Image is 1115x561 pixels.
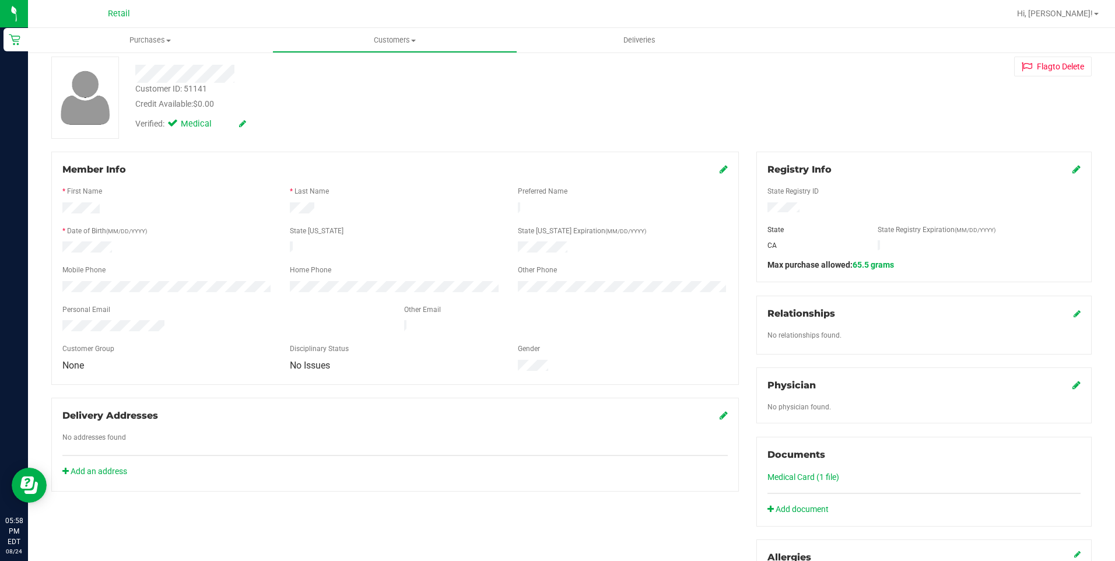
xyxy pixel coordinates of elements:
[28,35,272,45] span: Purchases
[518,226,646,236] label: State [US_STATE] Expiration
[608,35,671,45] span: Deliveries
[767,380,816,391] span: Physician
[294,186,329,197] label: Last Name
[767,260,894,269] span: Max purchase allowed:
[181,118,227,131] span: Medical
[518,265,557,275] label: Other Phone
[108,9,130,19] span: Retail
[518,186,567,197] label: Preferred Name
[767,403,831,411] span: No physician found.
[767,449,825,460] span: Documents
[28,28,272,52] a: Purchases
[62,164,126,175] span: Member Info
[767,330,841,341] label: No relationships found.
[1014,57,1092,76] button: Flagto Delete
[518,343,540,354] label: Gender
[62,467,127,476] a: Add an address
[135,98,647,110] div: Credit Available:
[759,240,869,251] div: CA
[517,28,762,52] a: Deliveries
[193,99,214,108] span: $0.00
[9,34,20,45] inline-svg: Retail
[767,472,839,482] a: Medical Card (1 file)
[67,226,147,236] label: Date of Birth
[290,343,349,354] label: Disciplinary Status
[759,225,869,235] div: State
[62,265,106,275] label: Mobile Phone
[55,68,116,128] img: user-icon.png
[5,547,23,556] p: 08/24
[878,225,995,235] label: State Registry Expiration
[272,28,517,52] a: Customers
[853,260,894,269] span: 65.5 grams
[605,228,646,234] span: (MM/DD/YYYY)
[767,186,819,197] label: State Registry ID
[273,35,516,45] span: Customers
[106,228,147,234] span: (MM/DD/YYYY)
[67,186,102,197] label: First Name
[135,118,246,131] div: Verified:
[290,265,331,275] label: Home Phone
[62,432,126,443] label: No addresses found
[767,308,835,319] span: Relationships
[62,343,114,354] label: Customer Group
[135,83,207,95] div: Customer ID: 51141
[767,164,832,175] span: Registry Info
[1017,9,1093,18] span: Hi, [PERSON_NAME]!
[12,468,47,503] iframe: Resource center
[62,410,158,421] span: Delivery Addresses
[767,503,835,516] a: Add document
[290,226,343,236] label: State [US_STATE]
[290,360,330,371] span: No Issues
[5,516,23,547] p: 05:58 PM EDT
[62,360,84,371] span: None
[955,227,995,233] span: (MM/DD/YYYY)
[404,304,441,315] label: Other Email
[62,304,110,315] label: Personal Email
